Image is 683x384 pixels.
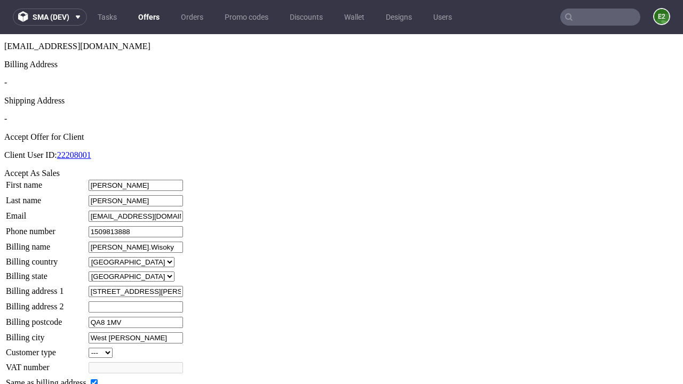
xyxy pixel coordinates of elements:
a: Designs [379,9,418,26]
span: [EMAIL_ADDRESS][DOMAIN_NAME] [4,7,150,17]
td: Billing address 1 [5,251,87,263]
a: Wallet [338,9,371,26]
a: Discounts [283,9,329,26]
td: Customer type [5,313,87,324]
td: First name [5,145,87,157]
div: Billing Address [4,26,679,35]
span: - [4,80,7,89]
div: Shipping Address [4,62,679,71]
a: Orders [174,9,210,26]
span: sma (dev) [33,13,69,21]
td: Billing city [5,298,87,310]
span: - [4,44,7,53]
td: VAT number [5,327,87,340]
a: Promo codes [218,9,275,26]
td: Last name [5,161,87,173]
td: Billing address 2 [5,267,87,279]
a: Offers [132,9,166,26]
td: Billing name [5,207,87,219]
p: Client User ID: [4,116,679,126]
a: Tasks [91,9,123,26]
figcaption: e2 [654,9,669,24]
a: Users [427,9,458,26]
td: Billing postcode [5,282,87,294]
td: Billing country [5,222,87,234]
div: Accept Offer for Client [4,98,679,108]
td: Same as billing address [5,343,87,355]
div: Accept As Sales [4,134,679,144]
td: Phone number [5,191,87,204]
td: Email [5,176,87,188]
a: 22208001 [57,116,91,125]
td: Billing state [5,237,87,248]
button: sma (dev) [13,9,87,26]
